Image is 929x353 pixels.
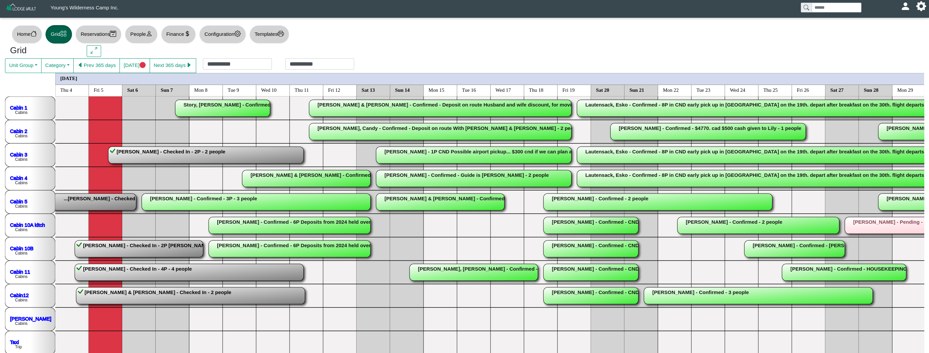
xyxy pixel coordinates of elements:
[60,87,72,92] text: Thu 4
[87,45,101,57] button: arrows angle expand
[830,87,844,92] text: Sat 27
[295,87,309,92] text: Thu 11
[529,87,543,92] text: Thu 18
[278,30,284,37] svg: printer
[285,58,354,70] input: Check out
[395,87,410,92] text: Sun 14
[60,30,67,37] svg: grid
[629,87,644,92] text: Sun 21
[596,87,609,92] text: Sat 20
[15,251,27,256] text: Cabins
[864,87,878,92] text: Sun 28
[146,30,152,37] svg: person
[462,87,476,92] text: Tue 16
[730,87,745,92] text: Wed 24
[30,30,37,37] svg: house
[73,58,120,73] button: caret left fillPrev 365 days
[15,134,27,138] text: Cabins
[495,87,511,92] text: Wed 17
[696,87,710,92] text: Tue 23
[903,4,908,9] svg: person fill
[10,269,30,274] a: Cabin 11
[328,87,340,92] text: Fri 12
[10,151,27,157] a: Cabin 3
[91,47,97,54] svg: arrows angle expand
[10,198,27,204] a: Cabin 5
[125,25,157,44] button: Peopleperson
[161,25,196,44] button: Financecurrency dollar
[46,25,72,44] button: Gridgrid
[120,58,150,73] button: [DATE]circle fill
[919,4,924,9] svg: gear fill
[261,87,277,92] text: Wed 10
[194,87,208,92] text: Mon 8
[127,87,138,92] text: Sat 6
[429,87,444,92] text: Mon 15
[161,87,173,92] text: Sun 7
[803,5,809,10] svg: search
[10,128,27,134] a: Cabin 2
[562,87,574,92] text: Fri 19
[234,30,241,37] svg: gear
[10,222,45,227] a: Cabin 10A kitch
[5,3,37,14] img: Z
[663,87,679,92] text: Mon 22
[362,87,375,92] text: Sat 13
[12,25,42,44] button: Homehouse
[203,58,272,70] input: Check in
[184,30,190,37] svg: currency dollar
[249,25,289,44] button: Templatesprinter
[228,87,239,92] text: Tue 9
[15,321,27,326] text: Cabins
[41,58,74,73] button: Category
[140,62,146,68] svg: circle fill
[15,298,27,302] text: Cabins
[15,274,27,279] text: Cabins
[10,339,19,345] a: Taxi
[10,45,77,56] h3: Grid
[75,25,122,44] button: Reservationscalendar2 check
[199,25,246,44] button: Configurationgear
[77,62,84,68] svg: caret left fill
[5,58,42,73] button: Unit Group
[10,104,27,110] a: Cabin 1
[897,87,913,92] text: Mon 29
[10,245,33,251] a: Cabin 10B
[60,75,77,81] text: [DATE]
[15,181,27,185] text: Cabins
[763,87,778,92] text: Thu 25
[15,157,27,162] text: Cabins
[15,345,22,349] text: Trip
[15,110,27,115] text: Cabins
[10,175,27,181] a: Cabin 4
[186,62,192,68] svg: caret right fill
[110,30,116,37] svg: calendar2 check
[15,227,27,232] text: Cabins
[10,315,51,321] a: [PERSON_NAME]
[150,58,196,73] button: Next 365 dayscaret right fill
[15,204,27,209] text: Cabins
[797,87,809,92] text: Fri 26
[94,87,103,92] text: Fri 5
[10,292,29,298] a: Cabin12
